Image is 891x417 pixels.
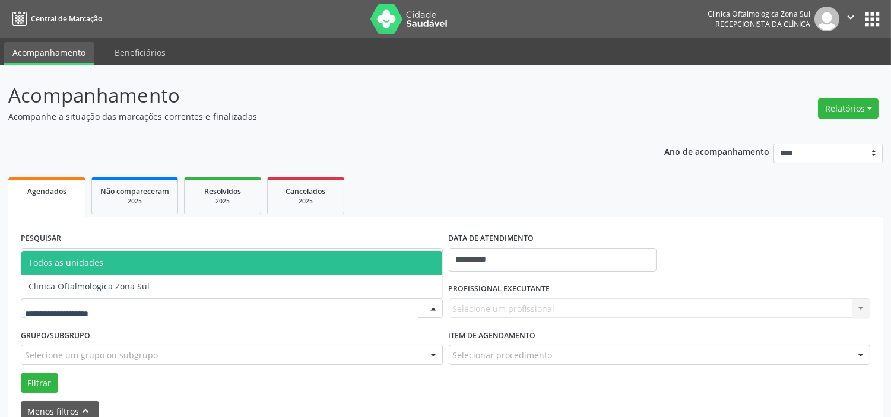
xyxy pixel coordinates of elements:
[708,9,810,19] div: Clinica Oftalmologica Zona Sul
[21,326,90,345] label: Grupo/Subgrupo
[31,14,102,24] span: Central de Marcação
[4,42,94,65] a: Acompanhamento
[28,281,150,292] span: Clinica Oftalmologica Zona Sul
[818,98,879,119] button: Relatórios
[106,42,174,63] a: Beneficiários
[276,197,335,206] div: 2025
[204,186,241,196] span: Resolvidos
[449,230,534,248] label: DATA DE ATENDIMENTO
[664,144,769,158] p: Ano de acompanhamento
[8,81,620,110] p: Acompanhamento
[844,11,857,24] i: 
[839,7,862,31] button: 
[453,349,553,361] span: Selecionar procedimento
[286,186,326,196] span: Cancelados
[449,326,536,345] label: Item de agendamento
[814,7,839,31] img: img
[193,197,252,206] div: 2025
[8,110,620,123] p: Acompanhe a situação das marcações correntes e finalizadas
[28,257,103,268] span: Todos as unidades
[100,186,169,196] span: Não compareceram
[8,9,102,28] a: Central de Marcação
[21,373,58,393] button: Filtrar
[449,280,550,298] label: PROFISSIONAL EXECUTANTE
[100,197,169,206] div: 2025
[862,9,883,30] button: apps
[21,230,61,248] label: PESQUISAR
[25,349,158,361] span: Selecione um grupo ou subgrupo
[715,19,810,29] span: Recepcionista da clínica
[27,186,66,196] span: Agendados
